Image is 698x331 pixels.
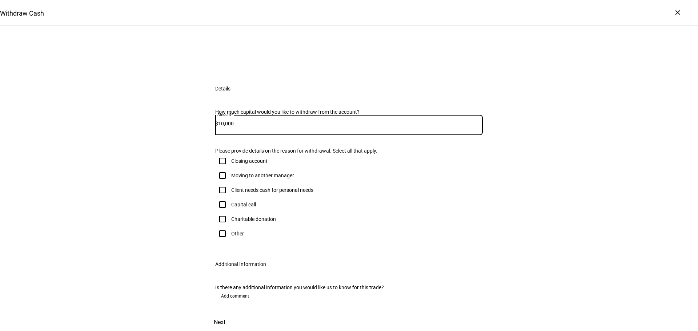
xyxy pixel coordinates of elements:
div: Is there any additional information you would like us to know for this trade? [215,284,483,290]
div: Closing account [231,158,268,164]
button: Next [204,314,236,331]
mat-label: Amount* [217,112,233,117]
div: Client needs cash for personal needs [231,187,313,193]
div: Moving to another manager [231,173,294,178]
div: × [672,7,683,18]
div: Charitable donation [231,216,276,222]
div: Details [215,86,230,92]
span: Next [214,314,225,331]
span: $ [215,121,218,126]
div: How much capital would you like to withdraw from the account? [215,109,483,115]
div: Capital call [231,202,256,207]
div: Additional Information [215,261,266,267]
div: Please provide details on the reason for withdrawal. Select all that apply. [215,148,483,154]
div: Other [231,231,244,237]
button: Add comment [215,290,255,302]
span: Add comment [221,290,249,302]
